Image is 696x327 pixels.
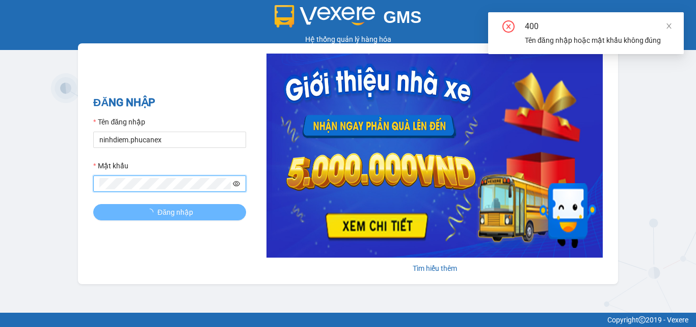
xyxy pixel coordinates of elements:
[93,160,128,171] label: Mật khẩu
[233,180,240,187] span: eye
[383,8,421,27] span: GMS
[638,316,646,323] span: copyright
[3,34,693,45] div: Hệ thống quản lý hàng hóa
[525,20,672,33] div: 400
[8,314,688,325] div: Copyright 2019 - Vexere
[157,207,193,218] span: Đăng nhập
[93,94,246,111] h2: ĐĂNG NHẬP
[266,263,603,274] div: Tìm hiểu thêm
[93,116,145,128] label: Tên đăng nhập
[146,209,157,216] span: loading
[266,54,603,258] img: banner-0
[99,178,231,189] input: Mật khẩu
[665,22,673,30] span: close
[275,15,422,23] a: GMS
[275,5,376,28] img: logo 2
[93,132,246,148] input: Tên đăng nhập
[525,35,672,46] div: Tên đăng nhập hoặc mật khẩu không đúng
[502,20,515,35] span: close-circle
[93,204,246,220] button: Đăng nhập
